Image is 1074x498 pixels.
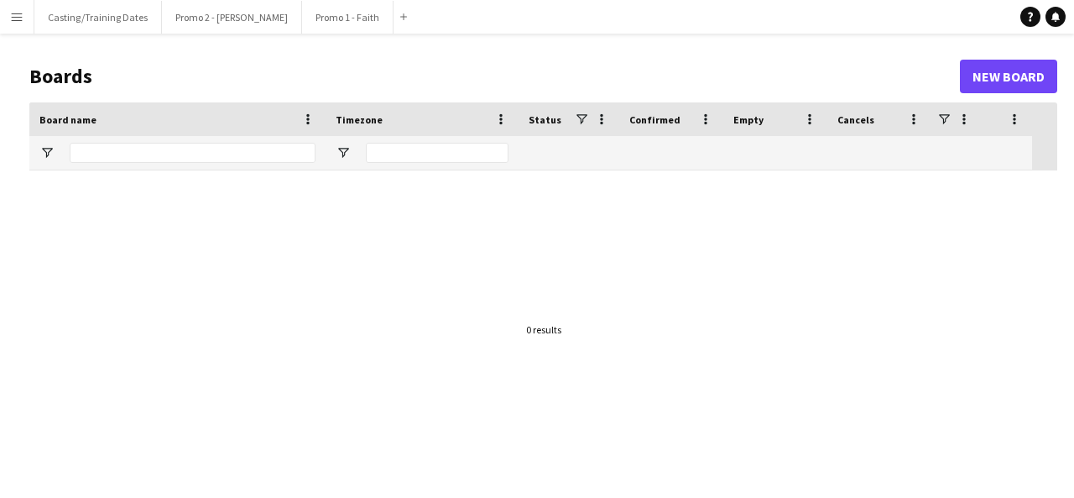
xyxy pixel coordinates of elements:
span: Status [529,113,561,126]
span: Empty [733,113,764,126]
button: Casting/Training Dates [34,1,162,34]
h1: Boards [29,64,960,89]
button: Open Filter Menu [39,145,55,160]
button: Promo 1 - Faith [302,1,394,34]
div: 0 results [526,323,561,336]
span: Board name [39,113,96,126]
a: New Board [960,60,1057,93]
span: Confirmed [629,113,680,126]
input: Timezone Filter Input [366,143,508,163]
span: Timezone [336,113,383,126]
button: Open Filter Menu [336,145,351,160]
button: Promo 2 - [PERSON_NAME] [162,1,302,34]
input: Board name Filter Input [70,143,315,163]
span: Cancels [837,113,874,126]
